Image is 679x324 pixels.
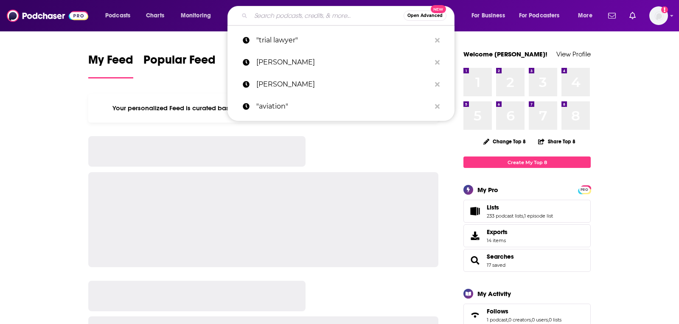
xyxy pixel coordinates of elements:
a: PRO [579,186,589,193]
span: Monitoring [181,10,211,22]
a: Show notifications dropdown [626,8,639,23]
span: For Business [471,10,505,22]
p: judd lib [256,73,431,95]
a: Popular Feed [143,53,216,78]
span: Follows [487,307,508,315]
img: User Profile [649,6,668,25]
span: , [548,317,549,323]
span: , [523,213,524,219]
span: Open Advanced [407,14,443,18]
div: Search podcasts, credits, & more... [236,6,463,25]
span: 14 items [487,237,508,243]
span: PRO [579,187,589,193]
a: 1 episode list [524,213,553,219]
a: 0 creators [508,317,531,323]
img: Podchaser - Follow, Share and Rate Podcasts [7,8,88,24]
button: open menu [99,9,141,22]
span: Exports [487,228,508,236]
span: New [431,5,446,13]
a: Searches [466,254,483,266]
button: open menu [572,9,603,22]
a: 1 podcast [487,317,508,323]
button: open menu [175,9,222,22]
a: Charts [140,9,169,22]
span: , [531,317,532,323]
a: [PERSON_NAME] [227,51,455,73]
a: 0 lists [549,317,561,323]
span: Popular Feed [143,53,216,72]
p: "trial lawyer" [256,29,431,51]
svg: Add a profile image [661,6,668,13]
button: open menu [513,9,572,22]
span: Podcasts [105,10,130,22]
a: Lists [466,205,483,217]
span: Lists [487,204,499,211]
a: 17 saved [487,262,505,268]
button: Open AdvancedNew [404,11,446,21]
a: Welcome [PERSON_NAME]! [463,50,547,58]
button: Change Top 8 [478,136,531,147]
a: "aviation" [227,95,455,117]
a: 0 users [532,317,548,323]
a: Follows [466,309,483,321]
a: "trial lawyer" [227,29,455,51]
button: open menu [466,9,516,22]
a: [PERSON_NAME] [227,73,455,95]
button: Share Top 8 [538,133,576,150]
span: More [578,10,592,22]
a: Lists [487,204,553,211]
span: Charts [146,10,164,22]
a: View Profile [556,50,591,58]
a: 233 podcast lists [487,213,523,219]
div: My Activity [477,290,511,298]
a: My Feed [88,53,133,78]
span: My Feed [88,53,133,72]
span: Exports [466,230,483,242]
a: Show notifications dropdown [605,8,619,23]
a: Exports [463,224,591,247]
span: Lists [463,200,591,223]
span: For Podcasters [519,10,560,22]
a: Follows [487,307,561,315]
input: Search podcasts, credits, & more... [251,9,404,22]
span: Searches [463,249,591,272]
a: Create My Top 8 [463,156,591,168]
p: "aviation" [256,95,431,117]
span: , [508,317,508,323]
div: My Pro [477,186,498,194]
button: Show profile menu [649,6,668,25]
span: Logged in as TeemsPR [649,6,668,25]
p: judd lienhard [256,51,431,73]
a: Searches [487,253,514,260]
div: Your personalized Feed is curated based on the Podcasts, Creators, Users, and Lists that you Follow. [88,94,438,123]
